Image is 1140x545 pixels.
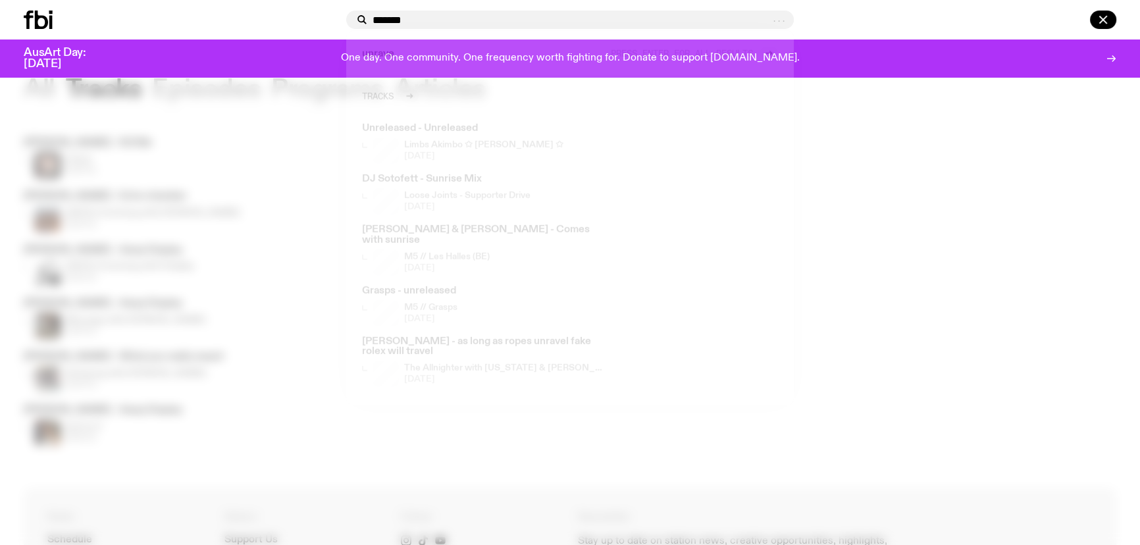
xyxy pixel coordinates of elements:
a: DJ Sotofett - Sunrise MixTyson stands in front of a paperbark tree wearing orange sunglasses, a s... [357,169,609,220]
h3: Unreleased - Unreleased [362,124,604,134]
h3: [PERSON_NAME] & [PERSON_NAME] - Comes with sunrise [362,225,604,245]
h4: Loose Joints - Supporter Drive [404,192,531,200]
a: [PERSON_NAME] - as long as ropes unravel fake rolex will travelThe Allnighter with [US_STATE] & [... [357,332,609,392]
span: unrave [362,49,394,59]
span: [DATE] [404,152,563,161]
h3: Grasps - unreleased [362,286,604,296]
a: [PERSON_NAME] & [PERSON_NAME] - Comes with sunriseM5 // Les Halles (BE)[DATE] [357,220,609,280]
a: Press enter for all results [611,47,778,60]
span: [DATE] [404,375,604,384]
span: . [777,14,781,24]
span: . [781,14,786,24]
a: Unreleased - UnreleasedLimbs Akimbo ✩ [PERSON_NAME] ✩[DATE] [357,118,609,169]
h4: Limbs Akimbo ✩ [PERSON_NAME] ✩ [404,141,563,149]
h4: M5 // Grasps [404,303,457,311]
a: Tracks [362,90,419,103]
h2: Tracks [362,91,394,101]
span: Press enter for all results [611,48,753,58]
a: Grasps - unreleasedM5 // Grasps[DATE] [357,281,609,332]
span: . [772,14,777,24]
h3: DJ Sotofett - Sunrise Mix [362,174,604,184]
span: [DATE] [404,264,490,272]
span: [DATE] [404,315,457,323]
h4: The Allnighter with [US_STATE] & [PERSON_NAME] °❀⋆.ೃ࿔*:･ [404,364,604,373]
p: One day. One community. One frequency worth fighting for. Donate to support [DOMAIN_NAME]. [341,53,800,65]
h4: M5 // Les Halles (BE) [404,252,490,261]
h3: AusArt Day: [DATE] [24,47,108,70]
span: [DATE] [404,203,531,211]
h3: [PERSON_NAME] - as long as ropes unravel fake rolex will travel [362,337,604,357]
